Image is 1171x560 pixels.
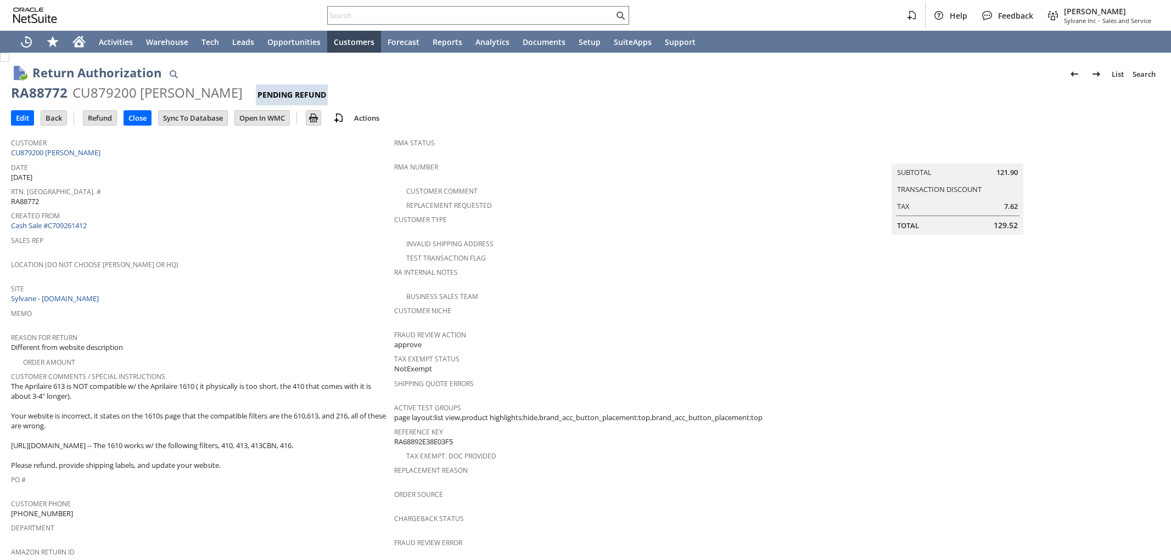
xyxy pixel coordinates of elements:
span: Different from website description [11,342,123,353]
a: Total [897,220,919,230]
span: approve [394,340,422,350]
a: Analytics [469,31,516,53]
a: Fraud Review Error [394,538,462,547]
div: CU879200 [PERSON_NAME] [72,84,243,101]
span: Tech [201,37,219,47]
a: Documents [516,31,572,53]
h1: Return Authorization [32,64,161,82]
a: Tax [897,201,910,211]
a: Test Transaction Flag [406,253,486,263]
span: NotExempt [394,364,432,374]
img: Previous [1068,67,1081,81]
a: Cash Sale #C709261412 [11,220,87,230]
span: 7.62 [1004,201,1018,212]
span: Sales and Service [1102,16,1151,25]
input: Open In WMC [235,111,289,125]
span: Customers [334,37,374,47]
a: Active Test Groups [394,403,461,412]
span: Reports [433,37,462,47]
span: Analytics [475,37,509,47]
a: Search [1128,65,1160,83]
a: Customer [11,138,47,148]
a: Customer Phone [11,499,71,508]
a: Order Amount [23,358,75,367]
svg: Recent Records [20,35,33,48]
a: CU879200 [PERSON_NAME] [11,148,103,157]
a: Customer Comment [406,186,478,196]
a: RMA Status [394,138,435,148]
a: Customer Type [394,215,447,224]
a: List [1107,65,1128,83]
a: Reason For Return [11,333,77,342]
span: [PHONE_NUMBER] [11,508,73,519]
span: Setup [579,37,601,47]
a: Recent Records [13,31,40,53]
img: Print [307,111,320,125]
img: add-record.svg [332,111,345,125]
a: Memo [11,309,32,318]
span: Support [665,37,696,47]
input: Edit [12,111,33,125]
div: Pending Refund [256,84,328,105]
a: Home [66,31,92,53]
a: Created From [11,211,60,220]
a: Business Sales Team [406,292,478,301]
a: Customer Comments / Special Instructions [11,372,165,381]
a: Forecast [381,31,426,53]
span: SuiteApps [614,37,652,47]
span: Feedback [998,10,1033,21]
a: Date [11,163,28,172]
span: Warehouse [146,37,188,47]
input: Refund [83,111,116,125]
a: Customer Niche [394,306,451,315]
span: Leads [232,37,254,47]
span: [DATE] [11,172,32,183]
a: Rtn. [GEOGRAPHIC_DATA]. # [11,187,101,196]
span: - [1098,16,1100,25]
span: page layout:list view,product highlights:hide,brand_acc_button_placement:top,brand_acc_button_pla... [394,412,763,423]
div: Shortcuts [40,31,66,53]
a: Order Source [394,490,443,499]
svg: Search [614,9,627,22]
span: Documents [523,37,565,47]
input: Search [328,9,614,22]
span: Sylvane Inc [1064,16,1096,25]
span: Help [950,10,967,21]
img: Next [1090,67,1103,81]
a: Reports [426,31,469,53]
a: Warehouse [139,31,195,53]
a: Department [11,523,54,533]
a: Customers [327,31,381,53]
a: Replacement reason [394,466,468,475]
a: Amazon Return ID [11,547,75,557]
a: Location (Do Not Choose [PERSON_NAME] or HQ) [11,260,178,269]
span: RA88772 [11,196,39,207]
span: Activities [99,37,133,47]
span: 129.52 [994,220,1018,231]
a: Opportunities [261,31,327,53]
img: Quick Find [167,67,180,81]
a: Fraud Review Action [394,330,466,340]
a: Invalid Shipping Address [406,239,494,248]
span: RA68892E38E03F5 [394,437,453,447]
a: Actions [350,113,384,123]
input: Print [306,111,321,125]
svg: Shortcuts [46,35,59,48]
a: Activities [92,31,139,53]
a: Shipping Quote Errors [394,379,474,388]
span: The Aprilaire 613 is NOT compatible w/ the Aprilaire 1610 ( it physically is too short, the 410 t... [11,381,389,471]
div: RA88772 [11,84,68,101]
input: Close [124,111,151,125]
a: Sylvane - [DOMAIN_NAME] [11,293,102,303]
span: [PERSON_NAME] [1064,6,1151,16]
svg: logo [13,8,57,23]
a: Setup [572,31,607,53]
a: Support [658,31,702,53]
a: RMA Number [394,162,438,172]
span: Forecast [388,37,419,47]
a: RA Internal Notes [394,268,458,277]
a: Tech [195,31,226,53]
a: Replacement Requested [406,201,492,210]
a: Leads [226,31,261,53]
a: Chargeback Status [394,514,464,523]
